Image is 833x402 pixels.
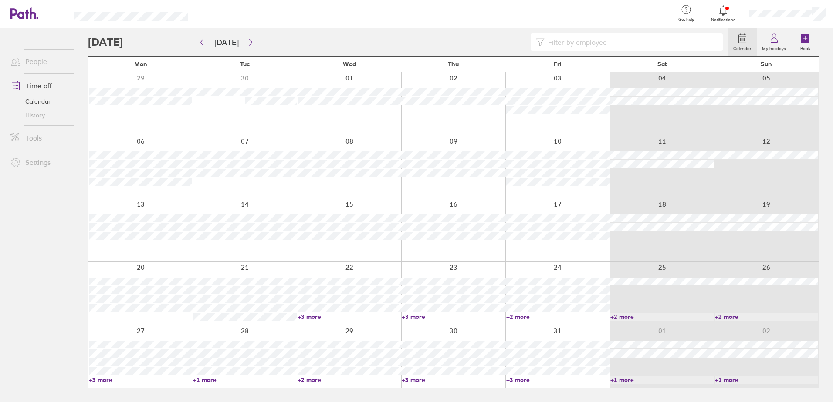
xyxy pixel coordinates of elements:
[402,376,505,384] a: +3 more
[506,313,610,321] a: +2 more
[672,17,701,22] span: Get help
[3,129,74,147] a: Tools
[134,60,147,67] span: Mon
[506,376,610,384] a: +3 more
[761,60,772,67] span: Sun
[728,44,757,51] label: Calendar
[402,313,505,321] a: +3 more
[3,77,74,94] a: Time off
[448,60,459,67] span: Thu
[795,44,816,51] label: Book
[757,28,791,56] a: My holidays
[343,60,356,67] span: Wed
[545,34,718,50] input: Filter by employee
[610,376,714,384] a: +1 more
[240,60,250,67] span: Tue
[3,154,74,171] a: Settings
[757,44,791,51] label: My holidays
[715,313,818,321] a: +2 more
[193,376,296,384] a: +1 more
[3,108,74,122] a: History
[709,17,738,23] span: Notifications
[3,53,74,70] a: People
[728,28,757,56] a: Calendar
[657,60,667,67] span: Sat
[709,4,738,23] a: Notifications
[207,35,246,50] button: [DATE]
[791,28,819,56] a: Book
[715,376,818,384] a: +1 more
[610,313,714,321] a: +2 more
[89,376,192,384] a: +3 more
[298,313,401,321] a: +3 more
[554,60,562,67] span: Fri
[298,376,401,384] a: +2 more
[3,94,74,108] a: Calendar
